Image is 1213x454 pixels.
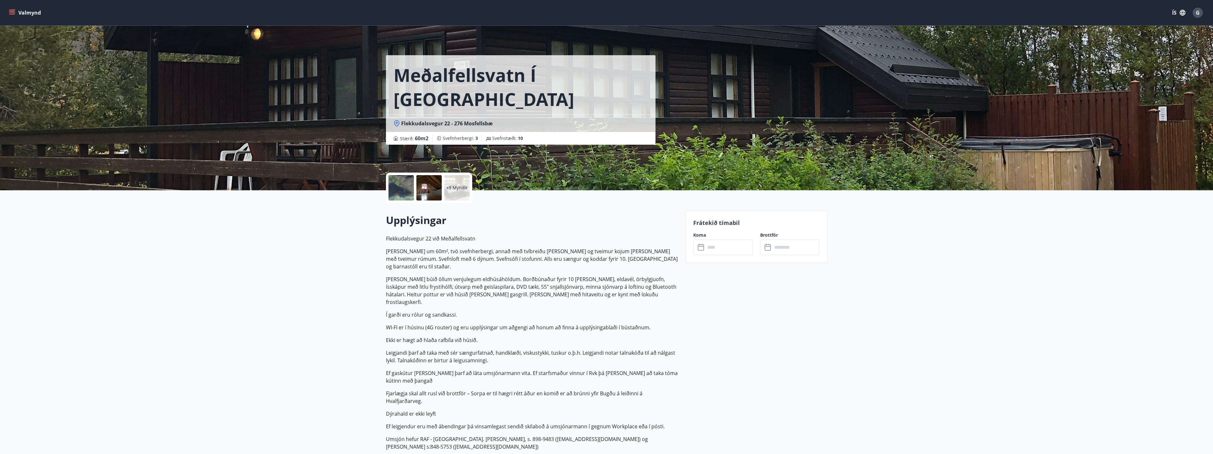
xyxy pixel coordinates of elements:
button: ÍS [1169,7,1189,18]
p: Frátekið tímabil [693,219,819,227]
p: Dýrahald er ekki leyft [386,410,678,418]
span: G [1196,9,1200,16]
p: Fjarlægja skal allt rusl við brottför – Sorpa er til hægri rétt áður en komið er að brúnni yfir B... [386,390,678,405]
span: 3 [475,135,478,141]
h2: Upplýsingar [386,213,678,227]
span: Svefnstæði : [492,135,523,141]
label: Brottför [760,232,819,238]
p: Ef gaskútur [PERSON_NAME] þarf að láta umsjónarmann vita. Ef starfsmaður vinnur í Rvk þá [PERSON_... [386,369,678,385]
span: Stærð : [400,135,428,142]
span: 60 m2 [415,135,428,142]
p: [PERSON_NAME] um 60m², tvö svefnherbergi, annað með tvíbreiðu [PERSON_NAME] og tveimur kojum [PER... [386,247,678,270]
p: Leigjandi þarf að taka með sér sængurfatnað, handklæði, viskustykki, tuskur o.þ.h. Leigjandi nota... [386,349,678,364]
label: Koma [693,232,753,238]
span: Svefnherbergi : [443,135,478,141]
h1: Meðalfellsvatn í [GEOGRAPHIC_DATA] [394,63,648,111]
p: Ekki er hægt að hlaða rafbíla við húsið. [386,336,678,344]
p: Flekkudalsvegur 22 við Meðalfellsvatn [386,235,678,242]
p: Ef leigjendur eru með ábendingar þá vinsamlegast sendið skilaboð á umsjónarmann í gegnum Workplac... [386,423,678,430]
p: Í garði eru rólur og sandkassi. [386,311,678,319]
span: Flekkudalsvegur 22 - 276 Mosfellsbæ [401,120,493,127]
button: G [1190,5,1205,20]
p: [PERSON_NAME] búið öllum venjulegum eldhúsáhöldum. Borðbúnaður fyrir 10 [PERSON_NAME], eldavél, ö... [386,275,678,306]
p: WI-FI er í húsinu (4G router) og eru upplýsingar um aðgengi að honum að finna á upplýsingablaði í... [386,324,678,331]
button: menu [8,7,43,18]
p: +9 Myndir [446,185,468,191]
p: Umsjón hefur RAF - [GEOGRAPHIC_DATA]. [PERSON_NAME], s. 898-9483 ([EMAIL_ADDRESS][DOMAIN_NAME]) o... [386,435,678,451]
span: 10 [518,135,523,141]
